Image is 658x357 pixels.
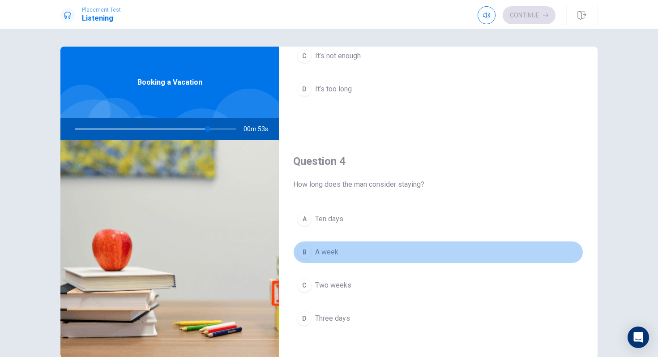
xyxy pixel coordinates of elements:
[297,82,312,96] div: D
[297,311,312,326] div: D
[82,13,121,24] h1: Listening
[315,280,351,291] span: Two weeks
[315,51,361,61] span: It’s not enough
[293,154,583,168] h4: Question 4
[315,84,352,95] span: It’s too long
[293,208,583,230] button: ATen days
[293,78,583,100] button: DIt’s too long
[628,327,649,348] div: Open Intercom Messenger
[297,212,312,226] div: A
[315,214,343,224] span: Ten days
[293,274,583,297] button: CTwo weeks
[315,313,350,324] span: Three days
[297,245,312,259] div: B
[244,118,275,140] span: 00m 53s
[297,49,312,63] div: C
[315,247,338,258] span: A week
[82,7,121,13] span: Placement Test
[297,278,312,292] div: C
[293,241,583,263] button: BA week
[293,179,583,190] span: How long does the man consider staying?
[293,307,583,330] button: DThree days
[137,77,202,88] span: Booking a Vacation
[293,45,583,67] button: CIt’s not enough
